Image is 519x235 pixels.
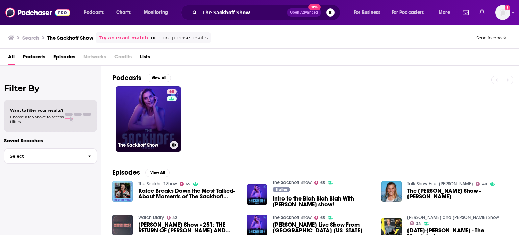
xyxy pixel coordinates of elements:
span: For Business [354,8,380,17]
h3: The Sackhoff Show [118,142,167,148]
a: EpisodesView All [112,168,170,177]
a: Try an exact match [99,34,148,42]
a: The Sackhoff Show [138,181,177,187]
a: Show notifications dropdown [477,7,487,18]
a: 65 [314,216,325,220]
span: Networks [83,51,106,65]
span: The [PERSON_NAME] Show - [PERSON_NAME] [407,188,508,199]
button: Show profile menu [495,5,510,20]
h3: The Sackhoff Show [47,34,93,41]
a: Charts [112,7,135,18]
h2: Filter By [4,83,97,93]
a: John and Heidi Show [407,215,499,220]
button: View All [145,169,170,177]
span: 65 [320,216,325,219]
span: Monitoring [144,8,168,17]
span: Want to filter your results? [10,108,64,113]
button: open menu [79,7,113,18]
a: Show notifications dropdown [460,7,471,18]
span: New [308,4,321,10]
button: open menu [349,7,389,18]
span: 65 [169,89,174,95]
span: 42 [172,216,177,219]
span: [PERSON_NAME] Live Show From [GEOGRAPHIC_DATA] [US_STATE] [273,222,373,233]
span: [PERSON_NAME] Show #251: THE RETURN OF [PERSON_NAME] AND SOMEONE LEAVES THE SHOW [138,222,239,233]
img: Intro to the Blah Blah Blah With Katee Sackhoff show! [247,184,267,205]
a: Podcasts [23,51,45,65]
a: Talk Show Host Frank MacKay [407,181,473,187]
span: Logged in as gbrussel [495,5,510,20]
a: The Frank MacKay Show - Katee Sackhoff [407,188,508,199]
h2: Podcasts [112,74,141,82]
button: open menu [434,7,459,18]
a: 65The Sackhoff Show [116,86,181,152]
a: Intro to the Blah Blah Blah With Katee Sackhoff show! [273,196,373,207]
span: Open Advanced [290,11,318,14]
button: View All [147,74,171,82]
a: Episodes [53,51,75,65]
button: open menu [387,7,434,18]
span: Credits [114,51,132,65]
button: open menu [139,7,177,18]
a: Lists [140,51,150,65]
button: Select [4,148,97,164]
a: All [8,51,15,65]
img: Katee Breaks Down the Most Talked-About Moments of The Sackhoff Show 2024 [112,181,133,202]
a: 65 [180,182,191,186]
span: for more precise results [149,34,208,42]
span: Select [4,154,82,158]
span: 34 [416,222,421,225]
span: Podcasts [84,8,104,17]
img: Podchaser - Follow, Share and Rate Podcasts [5,6,70,19]
span: Intro to the Blah Blah Blah With [PERSON_NAME] show! [273,196,373,207]
img: User Profile [495,5,510,20]
a: Katee Sackhoff Live Show From San Diego California [273,222,373,233]
span: Choose a tab above to access filters. [10,115,64,124]
a: Katee Breaks Down the Most Talked-About Moments of The Sackhoff Show 2024 [138,188,239,199]
a: PodcastsView All [112,74,171,82]
input: Search podcasts, credits, & more... [200,7,287,18]
img: The Frank MacKay Show - Katee Sackhoff [381,181,402,202]
span: 40 [482,183,487,186]
div: Search podcasts, credits, & more... [188,5,347,20]
a: 34 [410,221,421,225]
a: 42 [167,216,177,220]
a: 40 [476,182,487,186]
span: Charts [116,8,131,17]
span: 65 [320,181,325,184]
h2: Episodes [112,168,140,177]
a: Schmoes Know Show #251: THE RETURN OF KATEE SACKHOFF AND SOMEONE LEAVES THE SHOW [138,222,239,233]
span: 65 [186,183,190,186]
a: 65 [314,181,325,185]
svg: Add a profile image [505,5,510,10]
button: Open AdvancedNew [287,8,321,17]
a: The Sackhoff Show [273,180,312,185]
span: For Podcasters [392,8,424,17]
a: The Sackhoff Show [273,215,312,220]
span: Trailer [276,188,287,192]
h3: Search [22,34,39,41]
a: 65 [167,89,177,94]
button: Send feedback [474,35,508,41]
p: Saved Searches [4,137,97,144]
a: Watch Diary [138,215,164,220]
span: More [439,8,450,17]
